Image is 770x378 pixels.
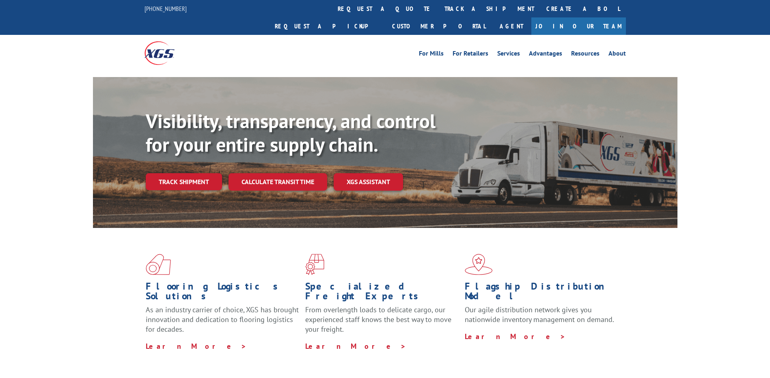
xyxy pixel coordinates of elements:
img: xgs-icon-total-supply-chain-intelligence-red [146,254,171,275]
a: [PHONE_NUMBER] [145,4,187,13]
a: Request a pickup [269,17,386,35]
a: For Mills [419,50,444,59]
a: Learn More > [465,332,566,341]
a: Track shipment [146,173,222,190]
a: For Retailers [453,50,488,59]
img: xgs-icon-focused-on-flooring-red [305,254,324,275]
h1: Flooring Logistics Solutions [146,281,299,305]
a: Learn More > [146,341,247,351]
p: From overlength loads to delicate cargo, our experienced staff knows the best way to move your fr... [305,305,459,341]
b: Visibility, transparency, and control for your entire supply chain. [146,108,436,157]
h1: Specialized Freight Experts [305,281,459,305]
a: Calculate transit time [229,173,327,191]
a: XGS ASSISTANT [334,173,403,191]
span: As an industry carrier of choice, XGS has brought innovation and dedication to flooring logistics... [146,305,299,334]
a: Join Our Team [531,17,626,35]
a: Advantages [529,50,562,59]
a: Learn More > [305,341,406,351]
h1: Flagship Distribution Model [465,281,618,305]
a: Resources [571,50,600,59]
a: Customer Portal [386,17,492,35]
a: About [608,50,626,59]
img: xgs-icon-flagship-distribution-model-red [465,254,493,275]
a: Services [497,50,520,59]
a: Agent [492,17,531,35]
span: Our agile distribution network gives you nationwide inventory management on demand. [465,305,614,324]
